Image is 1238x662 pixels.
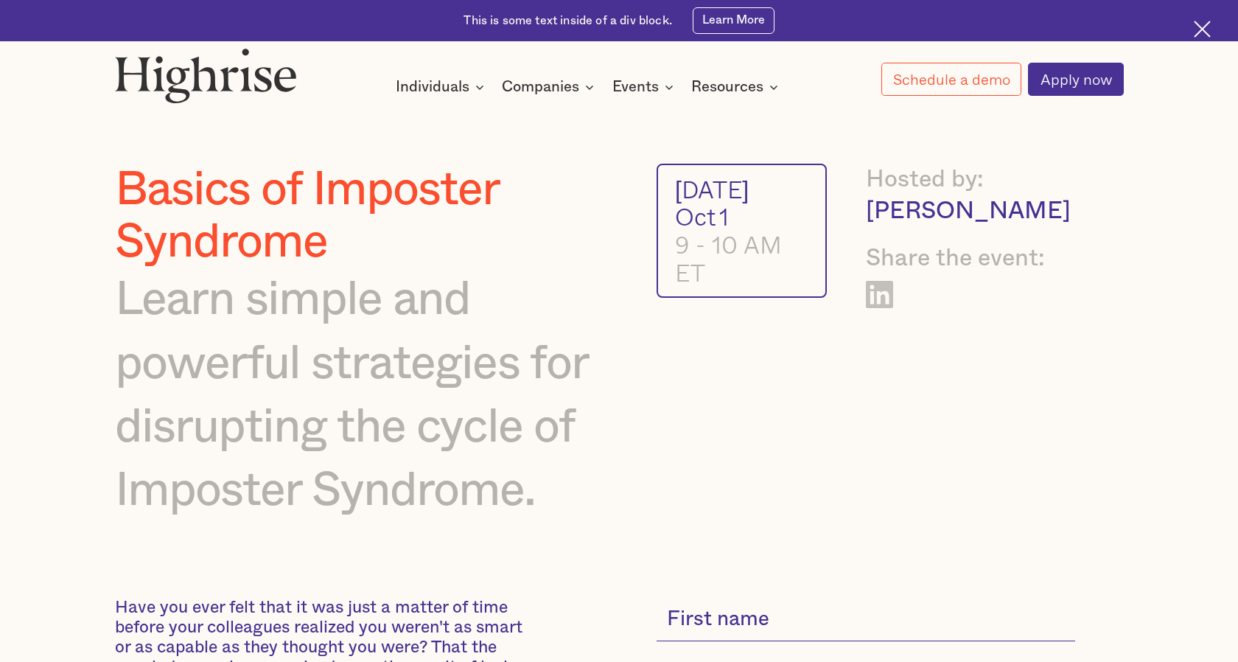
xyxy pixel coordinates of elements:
div: Hosted by: [866,164,1075,195]
div: Resources [691,78,783,96]
div: Oct [675,203,716,231]
div: Resources [691,78,763,96]
div: Companies [502,78,598,96]
img: Cross icon [1194,21,1211,38]
img: Highrise logo [115,48,297,103]
a: Apply now [1028,63,1123,96]
a: Schedule a demo [881,63,1021,96]
div: 1 [719,203,729,231]
div: Companies [502,78,579,96]
div: 9 - 10 AM ET [675,231,808,286]
div: Individuals [396,78,489,96]
div: [DATE] [675,175,808,203]
a: Learn More [693,7,774,34]
div: Events [612,78,678,96]
h1: Basics of Imposter Syndrome [115,164,612,268]
a: Share on LinkedIn [866,281,893,308]
div: Share the event: [866,243,1075,274]
div: Learn simple and powerful strategies for disrupting the cycle of Imposter Syndrome. [115,268,612,522]
div: This is some text inside of a div block. [464,13,671,29]
input: First name [657,598,1075,641]
div: Events [612,78,659,96]
div: [PERSON_NAME] [866,195,1075,227]
div: Individuals [396,78,469,96]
